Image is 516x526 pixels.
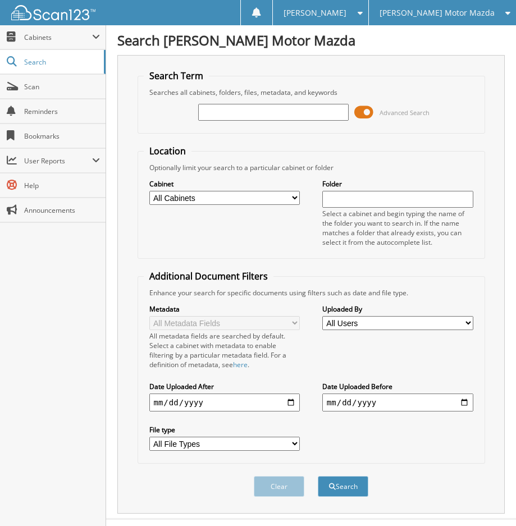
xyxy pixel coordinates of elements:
label: Folder [322,179,473,189]
div: Searches all cabinets, folders, files, metadata, and keywords [144,88,479,97]
h1: Search [PERSON_NAME] Motor Mazda [117,31,505,49]
label: Metadata [149,304,300,314]
span: Bookmarks [24,131,100,141]
span: Help [24,181,100,190]
span: Cabinets [24,33,92,42]
span: Scan [24,82,100,92]
div: All metadata fields are searched by default. Select a cabinet with metadata to enable filtering b... [149,331,300,369]
div: Optionally limit your search to a particular cabinet or folder [144,163,479,172]
iframe: Chat Widget [460,472,516,526]
img: scan123-logo-white.svg [11,5,95,20]
label: File type [149,425,300,434]
button: Clear [254,476,304,497]
button: Search [318,476,368,497]
span: [PERSON_NAME] Motor Mazda [380,10,495,16]
span: Search [24,57,98,67]
span: Reminders [24,107,100,116]
a: here [233,360,248,369]
legend: Search Term [144,70,209,82]
label: Date Uploaded Before [322,382,473,391]
span: [PERSON_NAME] [284,10,346,16]
span: Advanced Search [380,108,430,117]
span: Announcements [24,205,100,215]
div: Select a cabinet and begin typing the name of the folder you want to search in. If the name match... [322,209,473,247]
legend: Additional Document Filters [144,270,273,282]
input: start [149,394,300,411]
div: Enhance your search for specific documents using filters such as date and file type. [144,288,479,298]
label: Date Uploaded After [149,382,300,391]
legend: Location [144,145,191,157]
label: Uploaded By [322,304,473,314]
label: Cabinet [149,179,300,189]
input: end [322,394,473,411]
span: User Reports [24,156,92,166]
